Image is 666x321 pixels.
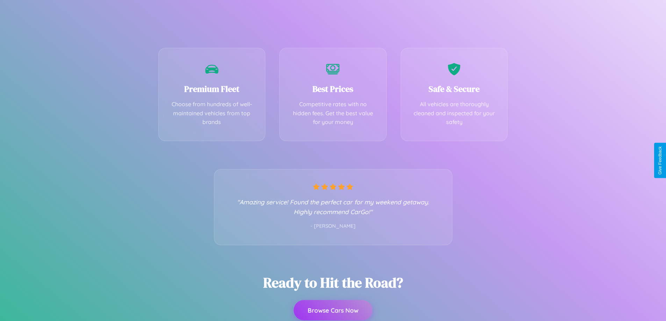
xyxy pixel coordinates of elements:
h3: Safe & Secure [411,83,497,95]
h2: Ready to Hit the Road? [263,273,403,292]
p: All vehicles are thoroughly cleaned and inspected for your safety [411,100,497,127]
h3: Best Prices [290,83,376,95]
p: Choose from hundreds of well-maintained vehicles from top brands [169,100,255,127]
p: Competitive rates with no hidden fees. Get the best value for your money [290,100,376,127]
div: Give Feedback [658,146,663,175]
p: - [PERSON_NAME] [228,222,438,231]
p: "Amazing service! Found the perfect car for my weekend getaway. Highly recommend CarGo!" [228,197,438,217]
button: Browse Cars Now [294,300,372,320]
h3: Premium Fleet [169,83,255,95]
